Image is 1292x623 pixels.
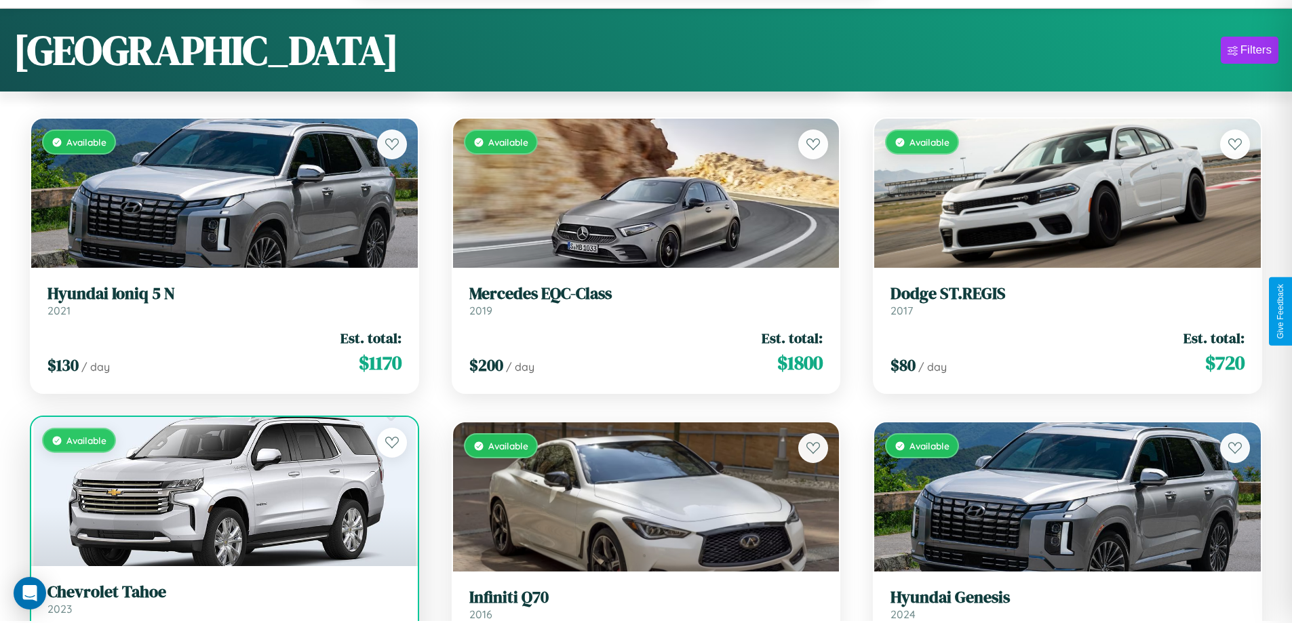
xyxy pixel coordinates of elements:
span: / day [81,360,110,374]
span: 2019 [469,304,492,317]
span: 2024 [890,607,916,621]
div: Filters [1240,43,1272,57]
h3: Hyundai Ioniq 5 N [47,284,402,304]
span: / day [918,360,947,374]
span: Est. total: [1183,328,1245,348]
span: $ 720 [1205,349,1245,376]
span: 2017 [890,304,913,317]
span: Est. total: [762,328,823,348]
span: $ 80 [890,354,916,376]
span: Available [909,440,950,451]
button: Filters [1221,37,1278,64]
h3: Hyundai Genesis [890,588,1245,607]
span: Available [488,440,528,451]
span: Available [66,435,106,446]
span: Available [488,136,528,148]
a: Mercedes EQC-Class2019 [469,284,823,317]
span: 2016 [469,607,492,621]
a: Hyundai Ioniq 5 N2021 [47,284,402,317]
a: Hyundai Genesis2024 [890,588,1245,621]
span: Available [909,136,950,148]
a: Dodge ST.REGIS2017 [890,284,1245,317]
div: Give Feedback [1276,284,1285,339]
div: Open Intercom Messenger [14,577,46,609]
span: $ 200 [469,354,503,376]
h3: Infiniti Q70 [469,588,823,607]
a: Infiniti Q702016 [469,588,823,621]
span: / day [506,360,534,374]
a: Chevrolet Tahoe2023 [47,582,402,616]
span: Available [66,136,106,148]
h1: [GEOGRAPHIC_DATA] [14,22,399,78]
h3: Mercedes EQC-Class [469,284,823,304]
span: $ 1800 [777,349,823,376]
h3: Dodge ST.REGIS [890,284,1245,304]
span: $ 1170 [359,349,402,376]
span: Est. total: [340,328,402,348]
span: 2021 [47,304,71,317]
span: 2023 [47,602,72,616]
span: $ 130 [47,354,79,376]
h3: Chevrolet Tahoe [47,582,402,602]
